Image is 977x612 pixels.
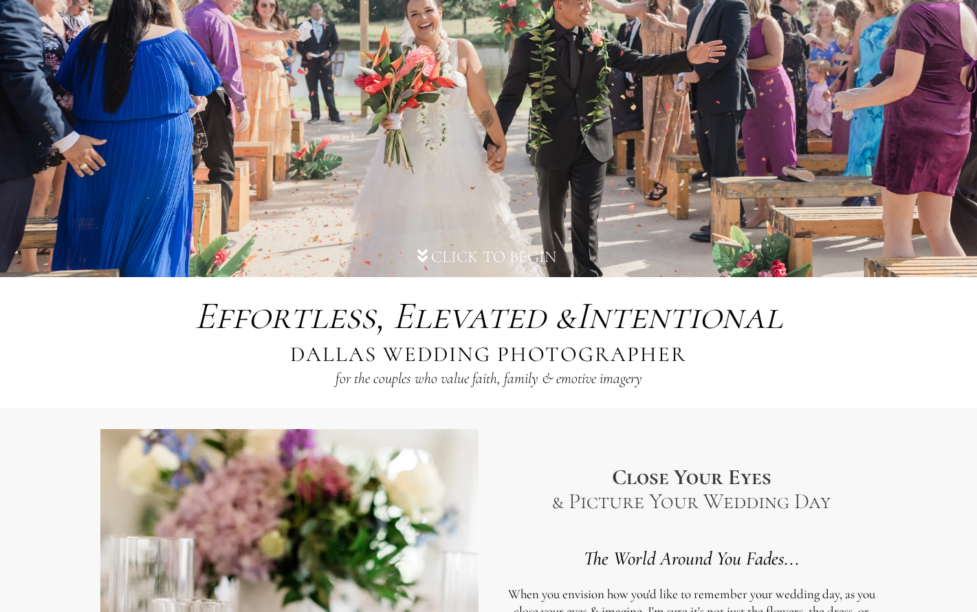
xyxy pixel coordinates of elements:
span: The World Around You Fades... [584,547,800,570]
div: Click to Begin [431,247,556,267]
span: DALLAS WEDDING PHOTOGRAPHER [290,341,687,367]
h1: & Picture Your Wedding Day [552,489,831,513]
span: Effortless, [195,292,384,339]
span: Close Your Eyes [612,463,771,490]
span: Elevated & [393,292,575,339]
em: Intentional [195,292,782,339]
em: for the couples who value faith, family & emotive imagery [336,369,642,387]
button: Click to Begin [404,247,573,267]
